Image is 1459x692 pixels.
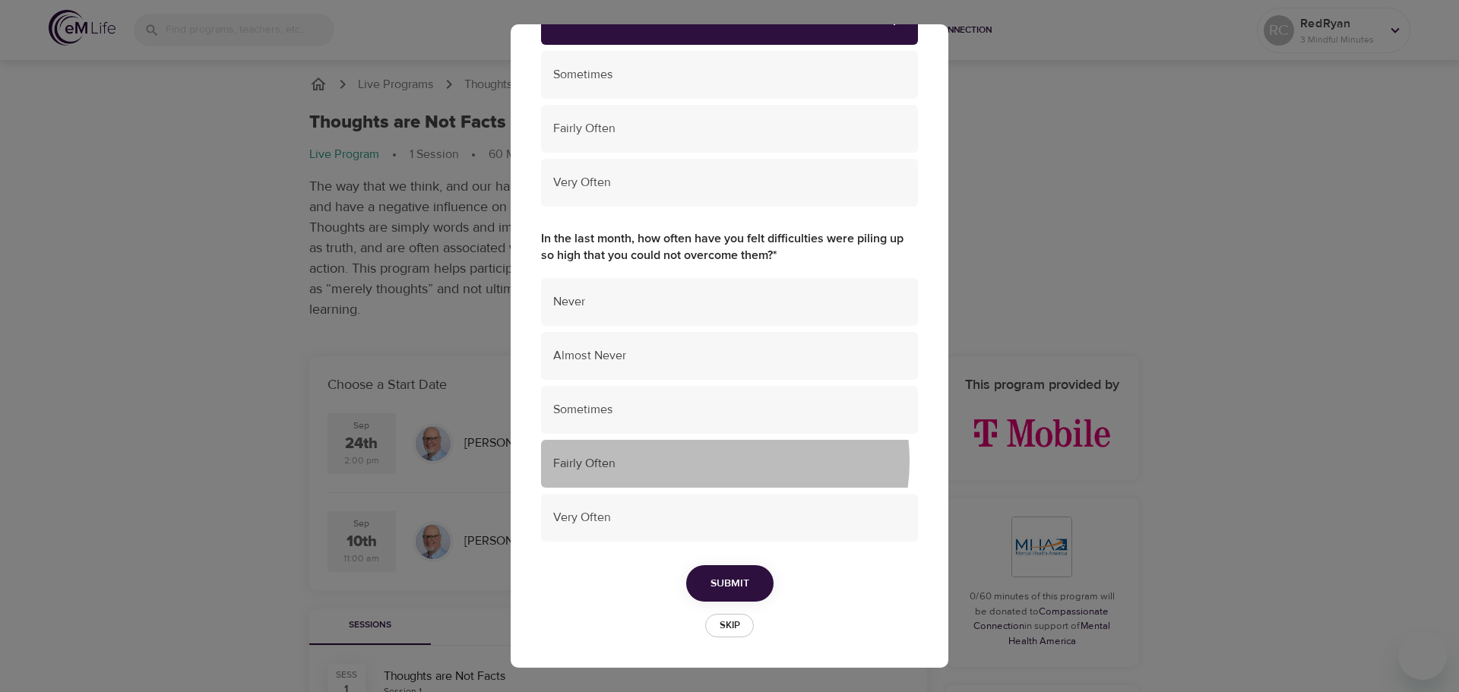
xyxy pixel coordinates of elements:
button: Skip [705,614,754,637]
span: Fairly Often [553,455,906,472]
label: In the last month, how often have you felt difficulties were piling up so high that you could not... [541,230,918,265]
span: Submit [711,574,749,593]
span: Sometimes [553,401,906,419]
span: Very Often [553,174,906,191]
span: Very Often [553,509,906,526]
span: Skip [713,617,746,634]
span: Sometimes [553,66,906,84]
span: Almost Never [553,347,906,365]
button: Submit [686,565,774,602]
span: Fairly Often [553,120,906,137]
span: Never [553,293,906,311]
